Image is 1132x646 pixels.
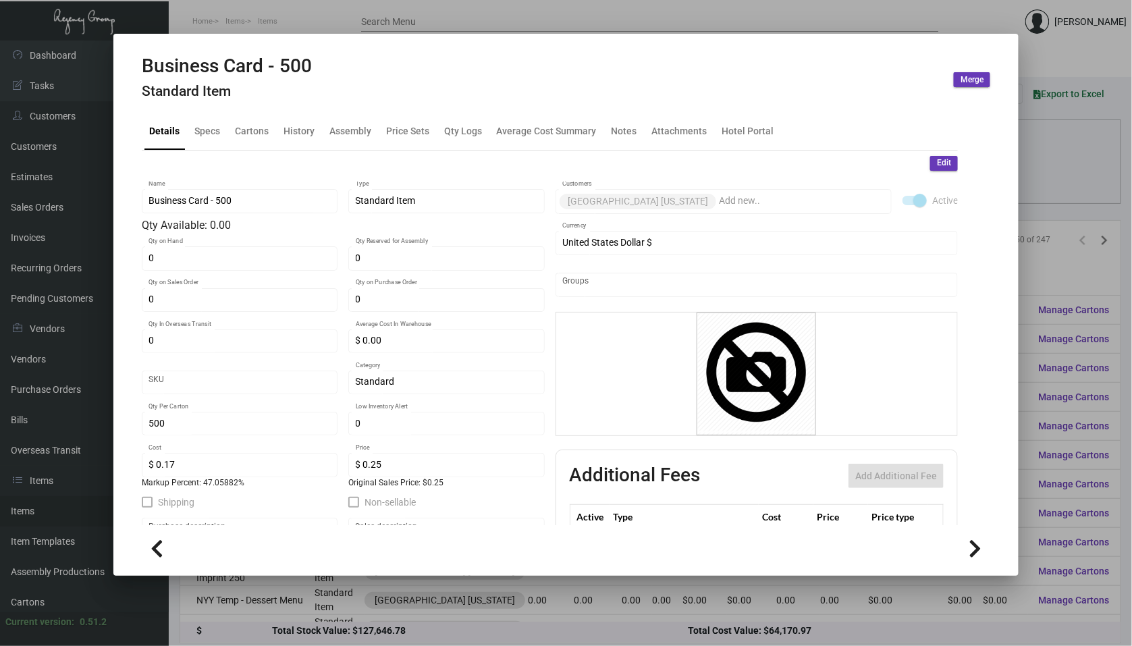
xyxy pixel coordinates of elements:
div: Assembly [329,124,371,138]
h2: Additional Fees [570,464,701,488]
th: Price type [868,505,927,529]
span: Non-sellable [365,494,416,510]
div: Cartons [235,124,269,138]
span: Add Additional Fee [855,470,937,481]
h4: Standard Item [142,83,312,100]
button: Edit [930,156,958,171]
th: Active [570,505,610,529]
th: Price [813,505,868,529]
th: Type [610,505,759,529]
h2: Business Card - 500 [142,55,312,78]
div: Attachments [652,124,707,138]
div: History [284,124,315,138]
span: Merge [961,74,983,86]
input: Add new.. [719,196,885,207]
span: Shipping [158,494,194,510]
span: Edit [937,157,951,169]
input: Add new.. [562,279,951,290]
button: Merge [954,72,990,87]
div: Qty Available: 0.00 [142,217,545,234]
div: Hotel Portal [722,124,774,138]
button: Add Additional Fee [848,464,944,488]
div: 0.51.2 [80,615,107,629]
div: Notes [612,124,637,138]
span: Active [932,192,958,209]
div: Price Sets [386,124,429,138]
div: Qty Logs [444,124,482,138]
div: Current version: [5,615,74,629]
mat-chip: [GEOGRAPHIC_DATA] [US_STATE] [560,194,716,209]
div: Specs [194,124,220,138]
div: Average Cost Summary [497,124,597,138]
th: Cost [759,505,813,529]
div: Details [149,124,180,138]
